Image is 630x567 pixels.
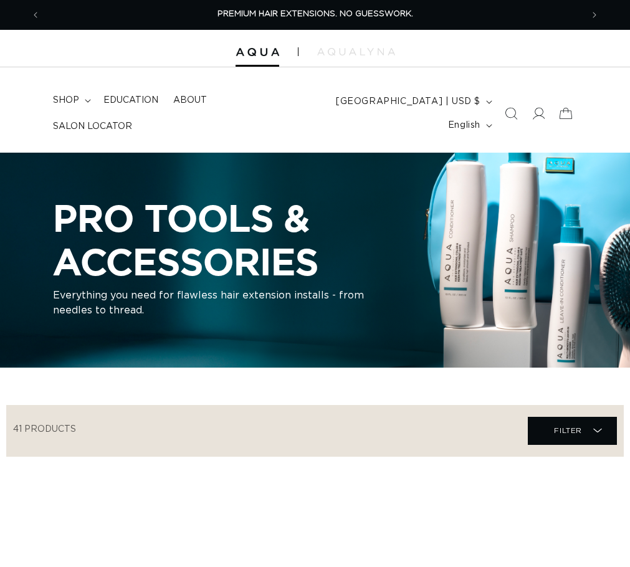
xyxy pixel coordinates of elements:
p: Everything you need for flawless hair extension installs - from needles to thread. [53,288,365,318]
span: English [448,119,480,132]
img: Aqua Hair Extensions [236,48,279,57]
summary: Filter [528,417,617,445]
summary: Search [497,100,525,127]
button: English [441,113,497,137]
span: Education [103,95,158,106]
span: [GEOGRAPHIC_DATA] | USD $ [336,95,480,108]
a: Education [96,87,166,113]
span: PREMIUM HAIR EXTENSIONS. NO GUESSWORK. [217,10,413,18]
a: Salon Locator [45,113,140,140]
summary: shop [45,87,96,113]
button: Previous announcement [22,3,49,27]
a: About [166,87,214,113]
span: Salon Locator [53,121,132,132]
button: Next announcement [581,3,608,27]
h2: PRO TOOLS & ACCESSORIES [53,196,527,283]
img: aqualyna.com [317,48,395,55]
span: About [173,95,207,106]
span: shop [53,95,79,106]
span: 41 products [13,425,76,434]
button: [GEOGRAPHIC_DATA] | USD $ [328,90,497,113]
span: Filter [554,419,582,442]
